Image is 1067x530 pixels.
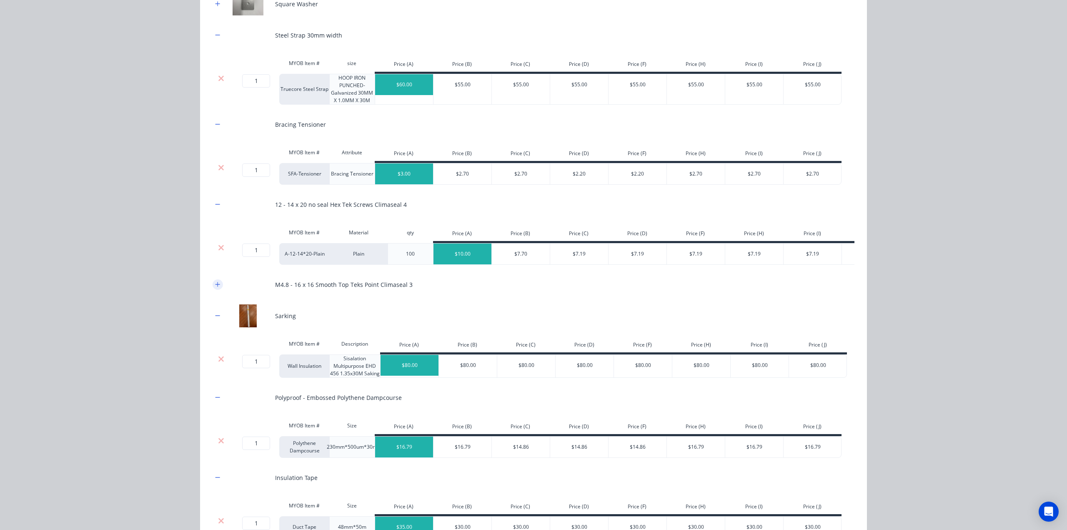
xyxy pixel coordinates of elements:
[375,146,433,163] div: Price (A)
[433,226,491,243] div: Price (A)
[381,355,439,376] div: $80.00
[329,497,375,514] div: Size
[497,338,555,354] div: Price (C)
[279,74,329,105] div: Truecore Steel Strap
[375,163,433,184] div: $3.00
[666,419,725,436] div: Price (H)
[227,304,269,327] img: Sarking
[550,74,609,95] div: $55.00
[492,244,550,264] div: $7.70
[491,500,550,516] div: Price (C)
[380,338,438,354] div: Price (A)
[725,74,784,95] div: $55.00
[725,146,783,163] div: Price (I)
[329,55,375,72] div: size
[608,500,666,516] div: Price (F)
[329,74,375,105] div: HOOP IRON PUNCHED- Galvanized 30MM X 1.0MM X 30M
[550,419,608,436] div: Price (D)
[242,163,270,177] input: ?
[433,57,491,74] div: Price (B)
[556,355,614,376] div: $80.00
[789,338,847,354] div: Price (J)
[608,57,666,74] div: Price (F)
[433,74,492,95] div: $55.00
[550,226,608,243] div: Price (C)
[784,437,842,457] div: $16.79
[491,146,550,163] div: Price (C)
[666,500,725,516] div: Price (H)
[783,146,842,163] div: Price (J)
[491,419,550,436] div: Price (C)
[609,163,667,184] div: $2.20
[275,311,296,320] div: Sarking
[492,163,550,184] div: $2.70
[275,31,342,40] div: Steel Strap 30mm width
[375,437,433,457] div: $16.79
[279,417,329,434] div: MYOB Item #
[725,437,784,457] div: $16.79
[279,436,329,458] div: Polythene Dampcourse
[242,74,270,88] input: ?
[329,336,380,352] div: Description
[329,417,375,434] div: Size
[329,144,375,161] div: Attribute
[666,226,725,243] div: Price (F)
[375,74,433,95] div: $60.00
[279,336,329,352] div: MYOB Item #
[550,500,608,516] div: Price (D)
[783,226,842,243] div: Price (I)
[725,226,783,243] div: Price (H)
[275,473,318,482] div: Insulation Tape
[550,437,609,457] div: $14.86
[608,419,666,436] div: Price (F)
[783,419,842,436] div: Price (J)
[275,120,326,129] div: Bracing Tensioner
[550,244,609,264] div: $7.19
[242,355,270,368] input: ?
[279,497,329,514] div: MYOB Item #
[672,355,731,376] div: $80.00
[279,144,329,161] div: MYOB Item #
[667,74,725,95] div: $55.00
[842,244,900,264] div: $7.19
[550,163,609,184] div: $2.20
[725,500,783,516] div: Price (I)
[730,338,789,354] div: Price (I)
[433,437,492,457] div: $16.79
[279,224,329,241] div: MYOB Item #
[550,146,608,163] div: Price (D)
[242,244,270,257] input: ?
[497,355,556,376] div: $80.00
[242,517,270,530] input: ?
[784,163,842,184] div: $2.70
[279,354,329,378] div: Wall Insulation
[329,224,388,241] div: Material
[789,355,847,376] div: $80.00
[731,355,789,376] div: $80.00
[1039,502,1059,522] div: Open Intercom Messenger
[375,500,433,516] div: Price (A)
[329,243,388,265] div: Plain
[492,74,550,95] div: $55.00
[433,146,491,163] div: Price (B)
[433,500,491,516] div: Price (B)
[784,244,842,264] div: $7.19
[491,226,550,243] div: Price (B)
[842,226,900,243] div: Price (J)
[388,243,433,265] div: 100
[609,437,667,457] div: $14.86
[275,200,407,209] div: 12 - 14 x 20 no seal Hex Tek Screws Climaseal 4
[667,163,725,184] div: $2.70
[275,393,402,402] div: Polyproof - Embossed Polythene Dampcourse
[492,437,550,457] div: $14.86
[783,57,842,74] div: Price (J)
[667,244,725,264] div: $7.19
[433,419,491,436] div: Price (B)
[609,74,667,95] div: $55.00
[275,280,413,289] div: M4.8 - 16 x 16 Smooth Top Teks Point Climaseal 3
[329,436,375,458] div: 230mm*500um*30m
[667,437,725,457] div: $16.79
[608,146,666,163] div: Price (F)
[329,163,375,185] div: Bracing Tensioner
[608,226,666,243] div: Price (D)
